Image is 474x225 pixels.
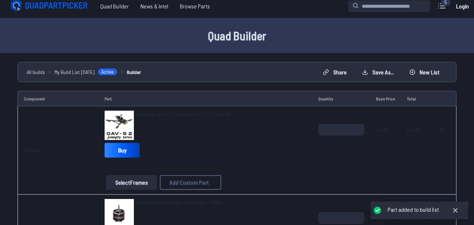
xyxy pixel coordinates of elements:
span: 167.99 [407,124,420,159]
a: Frames [24,147,40,153]
button: Save as... [356,66,400,78]
td: Base Price [370,91,401,106]
a: Builder [127,68,141,76]
a: Buy [105,143,140,158]
a: All builds [27,68,45,76]
a: SelectFrames [105,175,158,190]
button: Add Custom Part [160,175,221,190]
button: Share [317,66,353,78]
img: image [105,111,134,140]
span: Lumenier QAV-S 2 JohnnyFPV SE 7" Frame Kit [137,111,230,117]
a: My Build List [DATE]Active [54,68,117,76]
td: Component [18,91,99,106]
td: Quantity [312,91,370,106]
span: Active [98,68,117,75]
td: Total [401,91,426,106]
div: Part added to build list [388,206,439,214]
h1: Quad Builder [9,27,465,44]
span: My Build List [DATE] [54,68,95,76]
a: Lumenier QAV-S 2 JohnnyFPV SE 7" Frame Kit [137,111,230,118]
button: SelectFrames [106,175,157,190]
span: BrotherHobby Avenger 3120 Motor - 700Kv [137,199,222,206]
a: BrotherHobby Avenger 3120 Motor - 700Kv [137,199,222,206]
span: 167.99 [376,124,395,159]
span: Add Custom Part [169,180,209,185]
td: Part [99,91,312,106]
button: New List [403,66,446,78]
